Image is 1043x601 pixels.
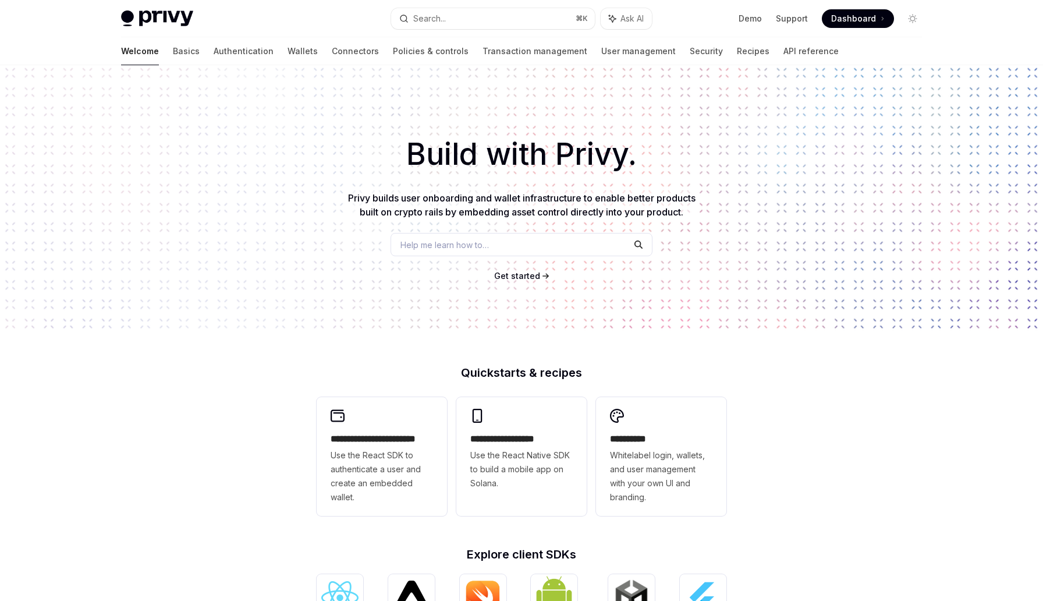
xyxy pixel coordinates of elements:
span: Dashboard [831,13,876,24]
button: Search...⌘K [391,8,595,29]
a: Basics [173,37,200,65]
button: Ask AI [601,8,652,29]
a: Security [690,37,723,65]
a: Connectors [332,37,379,65]
a: Policies & controls [393,37,469,65]
a: **** **** **** ***Use the React Native SDK to build a mobile app on Solana. [456,397,587,516]
span: Get started [494,271,540,281]
a: User management [601,37,676,65]
a: Get started [494,270,540,282]
a: Recipes [737,37,769,65]
span: Use the React Native SDK to build a mobile app on Solana. [470,448,573,490]
a: Demo [739,13,762,24]
div: Search... [413,12,446,26]
span: Privy builds user onboarding and wallet infrastructure to enable better products built on crypto ... [348,192,696,218]
span: Ask AI [620,13,644,24]
span: Help me learn how to… [400,239,489,251]
img: light logo [121,10,193,27]
a: Transaction management [483,37,587,65]
span: Whitelabel login, wallets, and user management with your own UI and branding. [610,448,712,504]
a: API reference [783,37,839,65]
a: Wallets [288,37,318,65]
a: Welcome [121,37,159,65]
button: Toggle dark mode [903,9,922,28]
a: Dashboard [822,9,894,28]
a: **** *****Whitelabel login, wallets, and user management with your own UI and branding. [596,397,726,516]
a: Authentication [214,37,274,65]
h1: Build with Privy. [19,132,1024,177]
h2: Explore client SDKs [317,549,726,560]
span: ⌘ K [576,14,588,23]
a: Support [776,13,808,24]
span: Use the React SDK to authenticate a user and create an embedded wallet. [331,448,433,504]
h2: Quickstarts & recipes [317,367,726,379]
